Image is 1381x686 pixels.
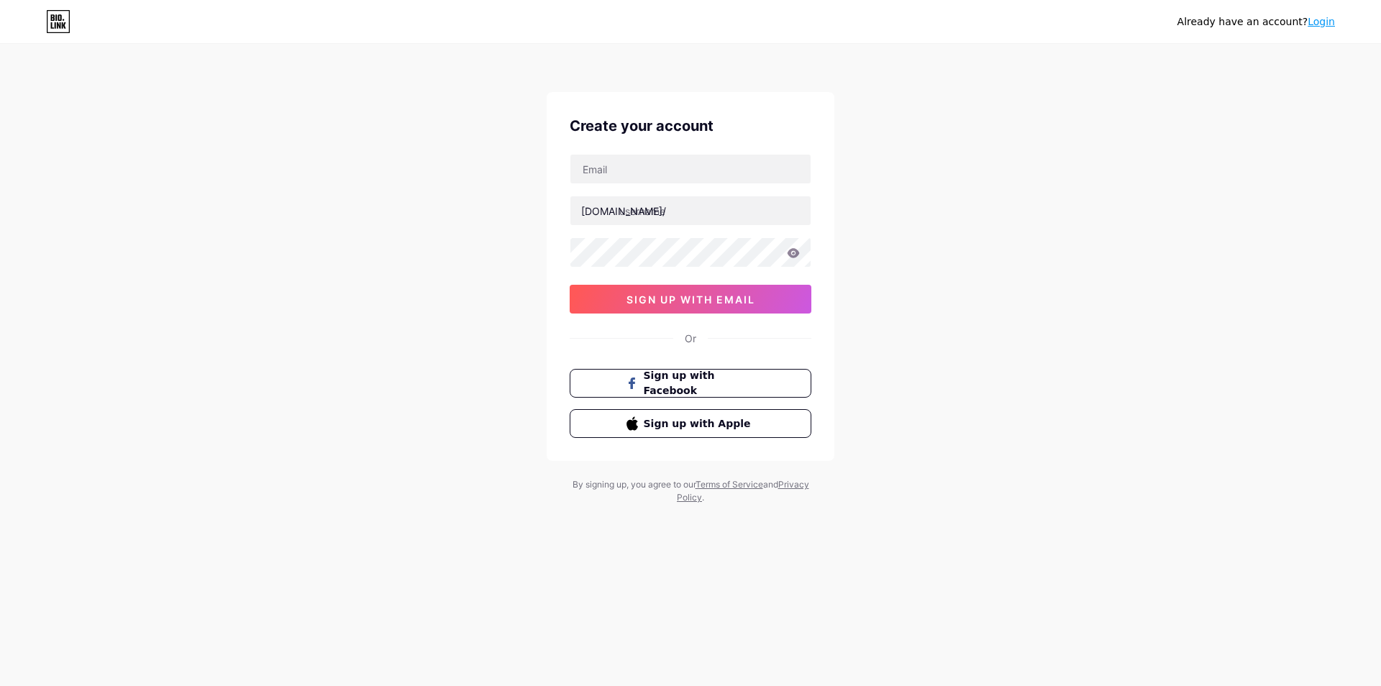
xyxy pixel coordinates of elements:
input: Email [570,155,811,183]
div: Or [685,331,696,346]
div: By signing up, you agree to our and . [568,478,813,504]
button: Sign up with Apple [570,409,811,438]
div: [DOMAIN_NAME]/ [581,203,666,219]
div: Already have an account? [1177,14,1335,29]
span: sign up with email [626,293,755,306]
a: Login [1308,16,1335,27]
span: Sign up with Apple [644,416,755,431]
input: username [570,196,811,225]
span: Sign up with Facebook [644,368,755,398]
button: sign up with email [570,285,811,314]
div: Create your account [570,115,811,137]
button: Sign up with Facebook [570,369,811,398]
a: Terms of Service [696,479,763,490]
